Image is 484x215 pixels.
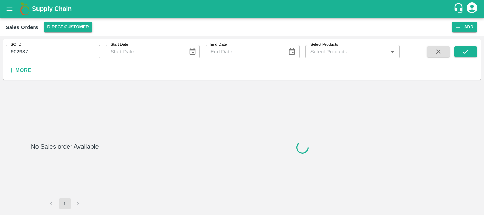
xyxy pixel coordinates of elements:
[18,2,32,16] img: logo
[6,23,38,32] div: Sales Orders
[15,67,31,73] strong: More
[308,47,386,56] input: Select Products
[285,45,299,58] button: Choose date
[6,45,100,58] input: Enter SO ID
[111,42,128,47] label: Start Date
[1,1,18,17] button: open drawer
[186,45,199,58] button: Choose date
[453,2,466,15] div: customer-support
[44,22,92,32] button: Select DC
[45,198,85,209] nav: pagination navigation
[6,64,33,76] button: More
[466,1,478,16] div: account of current user
[11,42,21,47] label: SO ID
[32,5,72,12] b: Supply Chain
[106,45,183,58] input: Start Date
[32,4,453,14] a: Supply Chain
[452,22,477,32] button: Add
[310,42,338,47] label: Select Products
[59,198,71,209] button: page 1
[388,47,397,56] button: Open
[206,45,283,58] input: End Date
[31,142,99,198] h6: No Sales order Available
[210,42,227,47] label: End Date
